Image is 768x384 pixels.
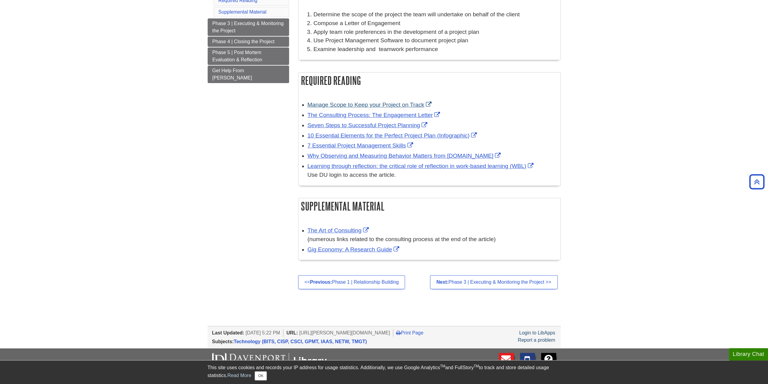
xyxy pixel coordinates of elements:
[430,275,557,289] a: Next:Phase 3 | Executing & Monitoring the Project >>
[541,353,556,374] a: FAQ
[212,353,327,369] img: DU Libraries
[308,227,370,234] a: Link opens in new window
[208,37,289,47] a: Phase 4 | Closing the Project
[212,330,244,335] span: Last Updated:
[396,330,401,335] i: Print Page
[308,122,429,128] a: Link opens in new window
[298,73,560,89] h2: Required Reading
[518,337,555,343] a: Report a problem
[519,330,555,335] a: Login to LibApps
[396,330,423,335] a: Print Page
[314,19,557,28] li: Compose a Letter of Engagement
[234,339,367,344] a: Technology (BITS, CISP, CSCI, GPMT, IAAS, NETW, TMGT)
[436,279,448,285] strong: Next:
[212,50,262,62] span: Phase 5 | Post Mortem Evaluation & Reflection
[314,45,557,54] li: Examine leadership and teamwork performance
[499,353,514,374] a: E-mail
[308,132,479,139] a: Link opens in new window
[308,142,415,149] a: Link opens in new window
[310,279,332,285] strong: Previous:
[227,373,251,378] a: Read More
[308,235,557,244] div: (numerous links related to the consulting process at the end of the article)
[286,330,298,335] span: URL:
[298,275,405,289] a: <<Previous:Phase 1 | Relationship Building
[208,66,289,83] a: Get Help From [PERSON_NAME]
[208,47,289,65] a: Phase 5 | Post Mortem Evaluation & Reflection
[246,330,280,335] span: [DATE] 5:22 PM
[314,28,557,37] li: Apply team role preferences in the development of a project plan
[308,163,535,169] a: Link opens in new window
[298,198,560,214] h2: Supplemental Material
[218,9,266,15] a: Supplemental Material
[308,102,433,108] a: Link opens in new window
[208,18,289,36] a: Phase 3 | Executing & Monitoring the Project
[440,364,445,368] sup: TM
[212,339,234,344] span: Subjects:
[474,364,479,368] sup: TM
[314,36,557,45] li: Use Project Management Software to document project plan
[308,171,557,179] div: Use DU login to access the article.
[212,21,284,33] span: Phase 3 | Executing & Monitoring the Project
[212,68,252,80] span: Get Help From [PERSON_NAME]
[255,371,266,380] button: Close
[299,330,390,335] span: [URL][PERSON_NAME][DOMAIN_NAME]
[308,246,401,253] a: Link opens in new window
[308,153,502,159] a: Link opens in new window
[729,348,768,360] button: Library Chat
[308,112,442,118] a: Link opens in new window
[314,10,557,19] li: Determine the scope of the project the team will undertake on behalf of the client
[520,353,535,374] a: Text
[212,39,275,44] span: Phase 4 | Closing the Project
[208,364,561,380] div: This site uses cookies and records your IP address for usage statistics. Additionally, we use Goo...
[747,178,766,186] a: Back to Top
